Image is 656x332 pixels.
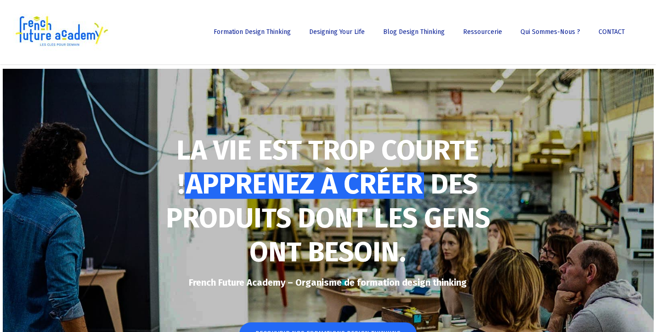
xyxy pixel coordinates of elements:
a: Blog Design Thinking [379,29,449,35]
a: CONTACT [594,29,629,35]
span: APPRENEZ À CRÉER [186,168,423,201]
strong: DES PRODUITS DONT LES GENS ONT BESOIN. [166,168,490,269]
a: Designing Your Life [305,29,369,35]
span: CONTACT [599,28,625,36]
strong: LA VIE EST TROP COURTE ! [176,134,479,201]
img: French Future Academy [13,14,110,50]
a: Formation Design Thinking [209,29,295,35]
span: Blog Design Thinking [383,28,445,36]
span: Formation Design Thinking [214,28,291,36]
span: Ressourcerie [463,28,502,36]
span: Designing Your Life [309,28,365,36]
span: Qui sommes-nous ? [520,28,580,36]
a: Qui sommes-nous ? [516,29,585,35]
a: Ressourcerie [458,29,507,35]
